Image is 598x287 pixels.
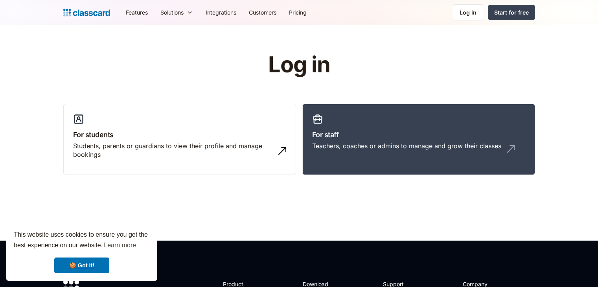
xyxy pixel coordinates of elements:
div: cookieconsent [6,223,157,281]
a: learn more about cookies [103,239,137,251]
div: Solutions [154,4,199,21]
span: This website uses cookies to ensure you get the best experience on our website. [14,230,150,251]
div: Start for free [494,8,529,17]
a: Pricing [283,4,313,21]
div: Teachers, coaches or admins to manage and grow their classes [312,142,501,150]
a: For studentsStudents, parents or guardians to view their profile and manage bookings [63,104,296,175]
a: Customers [243,4,283,21]
div: Log in [460,8,477,17]
a: dismiss cookie message [54,258,109,273]
a: For staffTeachers, coaches or admins to manage and grow their classes [302,104,535,175]
a: Log in [453,4,483,20]
a: Start for free [488,5,535,20]
h3: For staff [312,129,525,140]
a: Integrations [199,4,243,21]
a: Features [120,4,154,21]
h3: For students [73,129,286,140]
div: Students, parents or guardians to view their profile and manage bookings [73,142,270,159]
a: home [63,7,110,18]
h1: Log in [174,53,424,77]
div: Solutions [160,8,184,17]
